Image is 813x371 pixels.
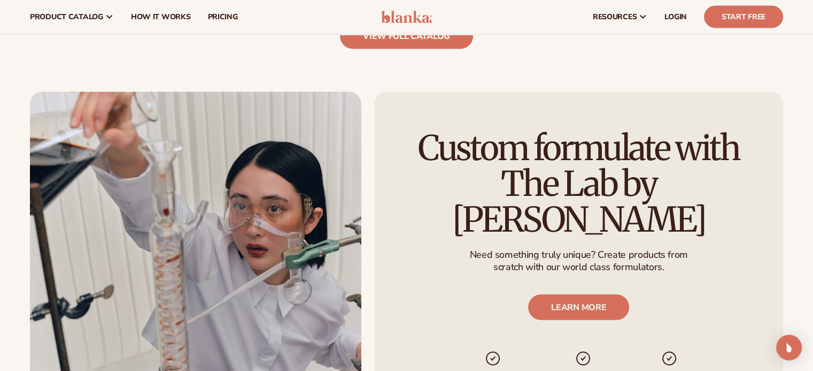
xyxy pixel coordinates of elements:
[340,23,473,49] a: view full catalog
[704,6,783,28] a: Start Free
[381,11,432,23] img: logo
[528,295,629,321] a: LEARN MORE
[575,351,592,368] img: checkmark_svg
[404,130,753,238] h2: Custom formulate with The Lab by [PERSON_NAME]
[469,249,687,261] p: Need something truly unique? Create products from
[661,351,678,368] img: checkmark_svg
[593,13,637,21] span: resources
[131,13,191,21] span: How It Works
[776,335,802,360] div: Open Intercom Messenger
[484,351,501,368] img: checkmark_svg
[469,261,687,273] p: scratch with our world class formulators.
[664,13,687,21] span: LOGIN
[207,13,237,21] span: pricing
[30,13,103,21] span: product catalog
